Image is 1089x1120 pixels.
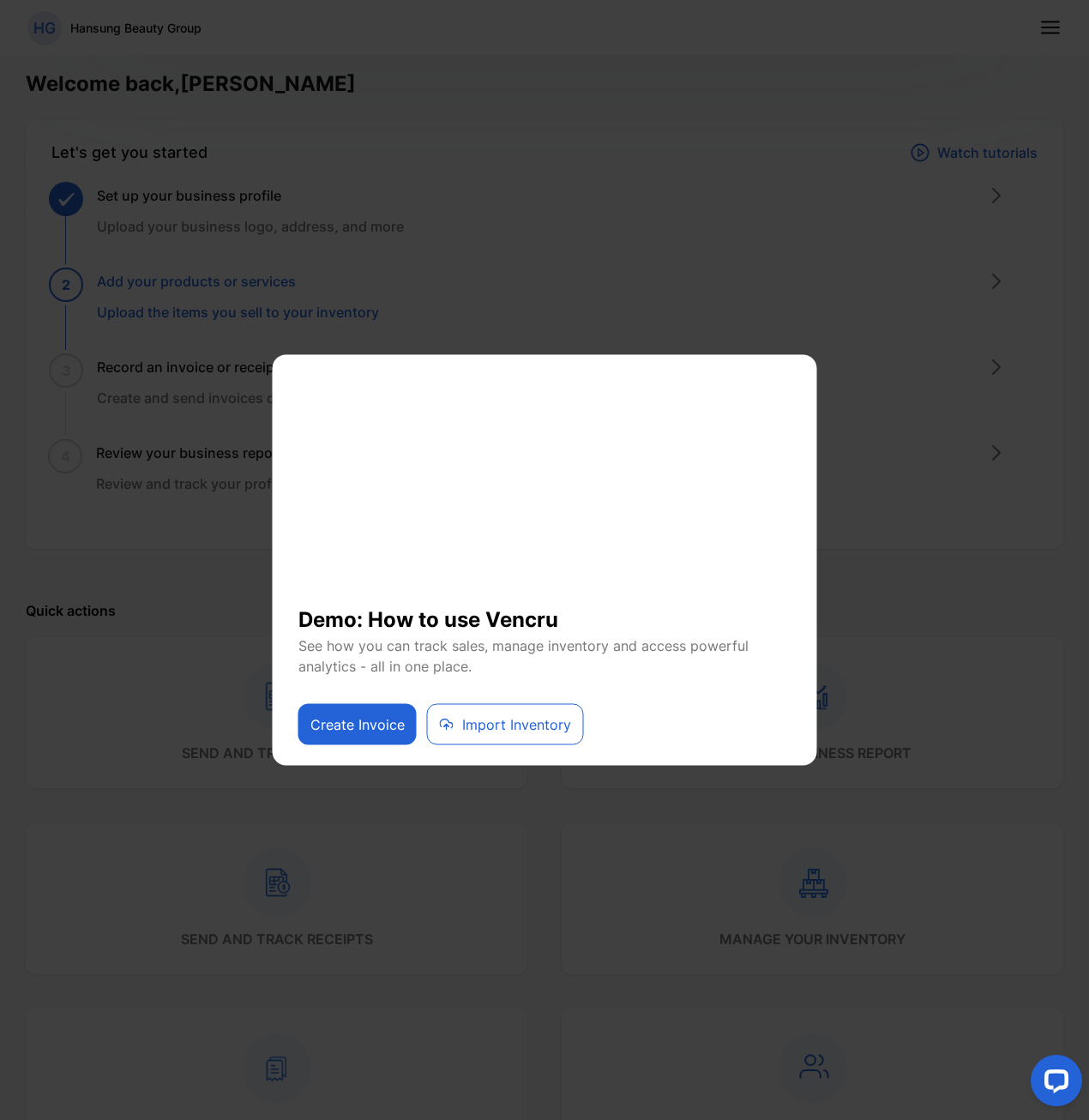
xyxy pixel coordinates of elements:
iframe: YouTube video player [298,376,791,591]
h1: Demo: How to use Vencru [298,591,791,635]
iframe: LiveChat chat widget [1017,1048,1089,1120]
button: Import Inventory [427,704,584,745]
p: See how you can track sales, manage inventory and access powerful analytics - all in one place. [298,635,791,677]
button: Create Invoice [298,704,417,745]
